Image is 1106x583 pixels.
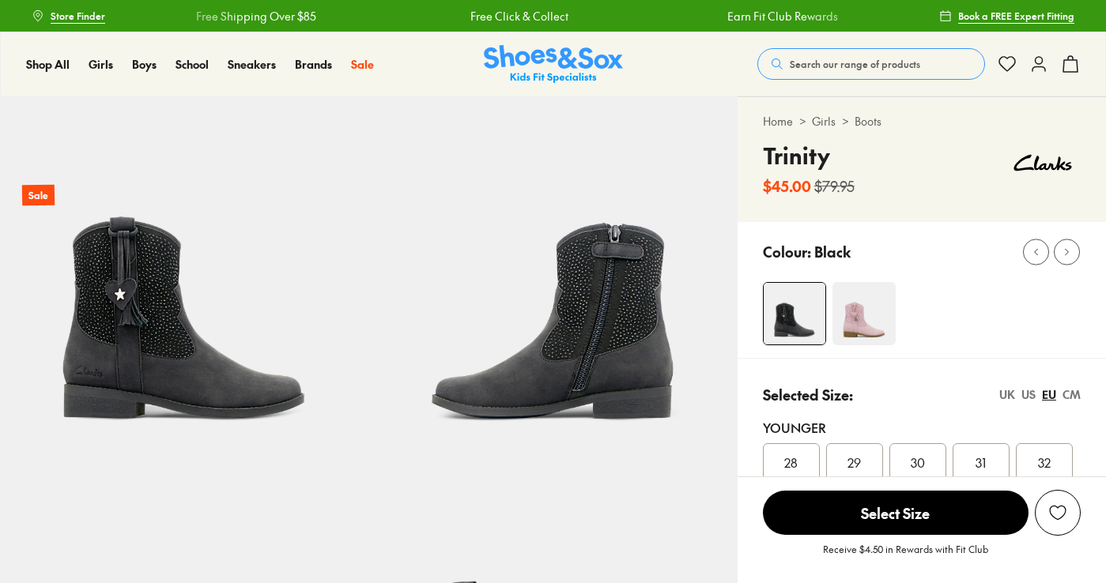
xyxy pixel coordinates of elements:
[89,56,113,73] a: Girls
[764,283,825,344] img: Trinity Black
[32,2,105,30] a: Store Finder
[763,113,793,130] a: Home
[22,185,55,206] p: Sale
[763,384,853,405] p: Selected Size:
[911,453,925,472] span: 30
[976,453,986,472] span: 31
[1005,139,1081,186] img: Vendor logo
[351,56,374,73] a: Sale
[847,453,861,472] span: 29
[832,282,896,345] img: Trinity Pink
[132,56,157,72] span: Boys
[1063,386,1081,403] div: CM
[295,56,332,73] a: Brands
[763,241,811,262] p: Colour:
[763,491,1029,535] span: Select Size
[51,9,105,23] span: Store Finder
[176,56,209,72] span: School
[784,453,798,472] span: 28
[939,2,1074,30] a: Book a FREE Expert Fitting
[763,418,1081,437] div: Younger
[468,8,566,24] a: Free Click & Collect
[26,56,70,72] span: Shop All
[790,57,920,71] span: Search our range of products
[763,175,811,197] b: $45.00
[368,96,737,465] img: Trinity Black
[763,139,855,172] h4: Trinity
[725,8,836,24] a: Earn Fit Club Rewards
[1035,490,1081,536] button: Add to Wishlist
[351,56,374,72] span: Sale
[295,56,332,72] span: Brands
[855,113,881,130] a: Boots
[763,113,1081,130] div: > >
[812,113,836,130] a: Girls
[26,56,70,73] a: Shop All
[228,56,276,73] a: Sneakers
[763,490,1029,536] button: Select Size
[132,56,157,73] a: Boys
[89,56,113,72] span: Girls
[228,56,276,72] span: Sneakers
[484,45,623,84] img: SNS_Logo_Responsive.svg
[823,542,988,570] p: Receive $4.50 in Rewards with Fit Club
[958,9,1074,23] span: Book a FREE Expert Fitting
[814,175,855,197] s: $79.95
[176,56,209,73] a: School
[999,386,1015,403] div: UK
[1042,386,1056,403] div: EU
[814,241,851,262] p: Black
[1038,453,1051,472] span: 32
[194,8,314,24] a: Free Shipping Over $85
[484,45,623,84] a: Shoes & Sox
[757,48,985,80] button: Search our range of products
[1021,386,1036,403] div: US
